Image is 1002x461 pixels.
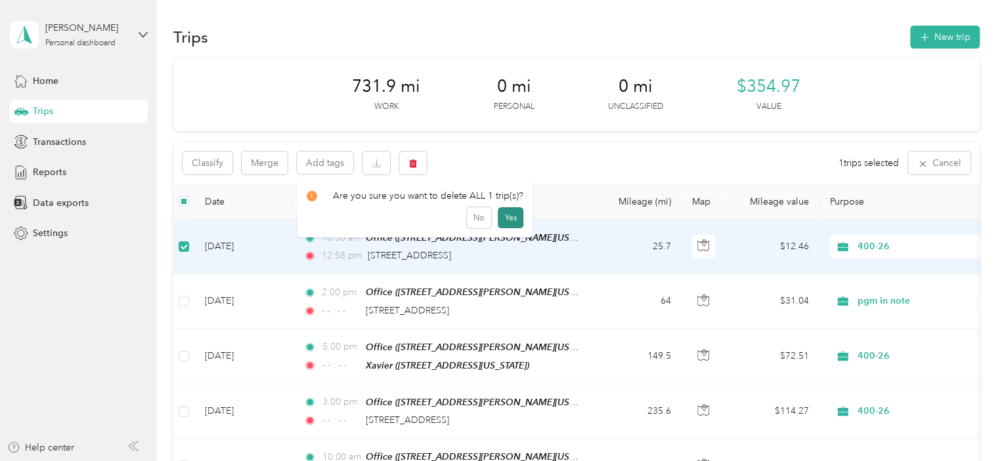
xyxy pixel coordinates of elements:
[467,207,491,228] button: No
[368,250,451,261] span: [STREET_ADDRESS]
[45,21,127,35] div: [PERSON_NAME]
[194,184,293,220] th: Date
[498,207,523,228] button: Yes
[183,151,232,174] button: Classify
[33,74,58,88] span: Home
[728,220,819,274] td: $12.46
[173,30,208,44] h1: Trips
[728,274,819,329] td: $31.04
[322,413,359,428] span: - - : - -
[322,358,359,372] span: - - : - -
[737,76,800,97] span: $354.97
[682,184,728,220] th: Map
[858,239,978,254] span: 400-26
[374,101,399,113] p: Work
[366,360,529,371] span: Xavier ([STREET_ADDRESS][US_STATE])
[619,76,653,97] span: 0 mi
[322,231,359,245] span: 10:30 am
[366,287,603,298] span: Office ([STREET_ADDRESS][PERSON_NAME][US_STATE])
[608,101,663,113] p: Unclassified
[366,397,603,408] span: Office ([STREET_ADDRESS][PERSON_NAME][US_STATE])
[728,329,819,384] td: $72.51
[322,285,359,300] span: 2:00 pm
[366,232,603,243] span: Office ([STREET_ADDRESS][PERSON_NAME][US_STATE])
[33,226,68,240] span: Settings
[7,441,74,454] button: Help center
[33,165,66,179] span: Reports
[322,395,359,409] span: 3:00 pm
[858,349,978,363] span: 400-26
[322,304,359,318] span: - - : - -
[366,342,603,353] span: Office ([STREET_ADDRESS][PERSON_NAME][US_STATE])
[307,189,524,203] div: Are you sure you want to delete ALL 1 trip(s)?
[33,104,53,118] span: Trips
[728,184,819,220] th: Mileage value
[293,184,595,220] th: Locations
[928,388,1002,461] iframe: Everlance-gr Chat Button Frame
[595,384,682,439] td: 235.6
[595,329,682,384] td: 149.5
[366,414,449,426] span: [STREET_ADDRESS]
[322,340,359,354] span: 5:00 pm
[45,39,116,47] div: Personal dashboard
[858,404,978,418] span: 400-26
[595,220,682,274] td: 25.7
[497,76,531,97] span: 0 mi
[242,151,288,174] button: Merge
[908,151,970,174] button: Cancel
[194,384,293,439] td: [DATE]
[728,384,819,439] td: $114.27
[756,101,781,113] p: Value
[839,156,899,170] span: 1 trips selected
[322,249,362,263] span: 12:58 pm
[352,76,420,97] span: 731.9 mi
[858,294,978,308] span: pgm in note
[33,135,86,149] span: Transactions
[194,220,293,274] td: [DATE]
[33,196,89,210] span: Data exports
[194,274,293,329] td: [DATE]
[910,26,980,49] button: New trip
[194,329,293,384] td: [DATE]
[366,305,449,316] span: [STREET_ADDRESS]
[595,184,682,220] th: Mileage (mi)
[494,101,534,113] p: Personal
[297,151,353,174] button: Add tags
[595,274,682,329] td: 64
